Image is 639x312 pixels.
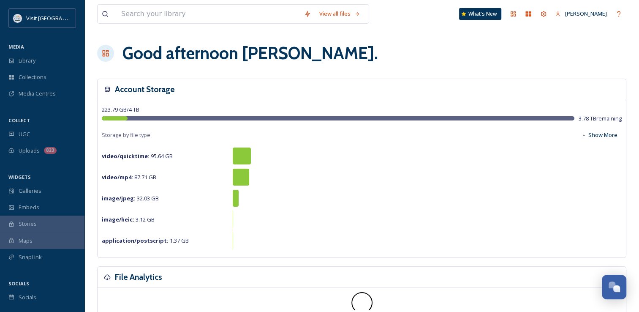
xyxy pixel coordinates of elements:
[102,237,189,244] span: 1.37 GB
[19,187,41,195] span: Galleries
[8,44,24,50] span: MEDIA
[14,14,22,22] img: QCCVB_VISIT_vert_logo_4c_tagline_122019.svg
[551,5,611,22] a: [PERSON_NAME]
[19,130,30,138] span: UGC
[19,57,35,65] span: Library
[602,275,626,299] button: Open Chat
[26,14,92,22] span: Visit [GEOGRAPHIC_DATA]
[459,8,501,20] a: What's New
[122,41,378,66] h1: Good afternoon [PERSON_NAME] .
[8,174,31,180] span: WIDGETS
[19,293,36,301] span: Socials
[19,253,42,261] span: SnapLink
[102,106,139,113] span: 223.79 GB / 4 TB
[102,194,136,202] strong: image/jpeg :
[117,5,300,23] input: Search your library
[44,147,57,154] div: 823
[565,10,607,17] span: [PERSON_NAME]
[19,203,39,211] span: Embeds
[579,115,622,123] span: 3.78 TB remaining
[315,5,364,22] a: View all files
[102,131,150,139] span: Storage by file type
[102,216,155,223] span: 3.12 GB
[102,173,156,181] span: 87.71 GB
[19,237,33,245] span: Maps
[102,173,133,181] strong: video/mp4 :
[8,117,30,123] span: COLLECT
[102,194,159,202] span: 32.03 GB
[115,271,162,283] h3: File Analytics
[102,152,173,160] span: 95.64 GB
[8,280,29,287] span: SOCIALS
[19,90,56,98] span: Media Centres
[19,147,40,155] span: Uploads
[19,73,46,81] span: Collections
[102,216,134,223] strong: image/heic :
[577,127,622,143] button: Show More
[102,237,169,244] strong: application/postscript :
[115,83,175,96] h3: Account Storage
[19,220,37,228] span: Stories
[102,152,150,160] strong: video/quicktime :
